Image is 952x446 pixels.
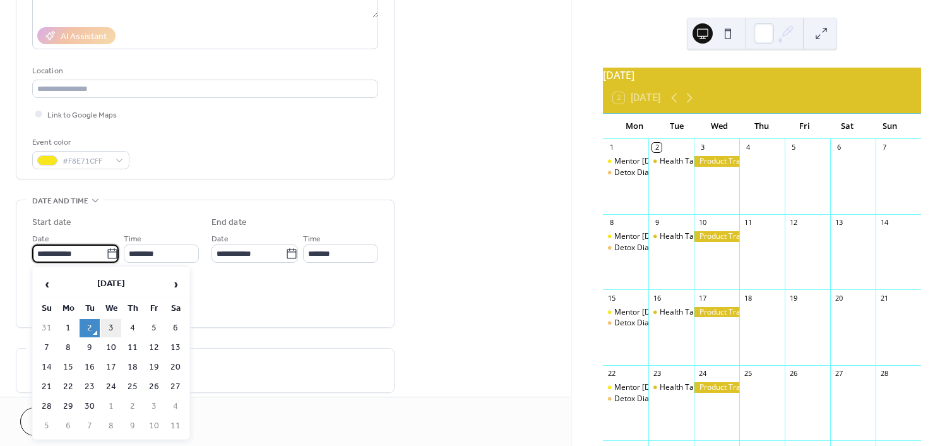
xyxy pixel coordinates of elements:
button: Cancel [20,407,98,436]
div: 28 [879,369,889,378]
td: 13 [165,339,186,357]
div: 10 [698,218,707,227]
div: Health Talk Tuesday with Dr. Ojina [648,156,694,167]
div: 26 [788,369,798,378]
div: Product Training - U.S Sales Team Facebook Live [694,307,739,318]
div: Mentor Monday Global - Zoom and Live on our Private Facebook Group [603,231,648,242]
div: 22 [607,369,616,378]
td: 1 [58,319,78,337]
div: 1 [607,143,616,152]
div: 11 [743,218,753,227]
div: 15 [607,293,616,303]
div: Detox Diaries With Dr. [PERSON_NAME] and [PERSON_NAME] [614,394,830,404]
div: Product Training - U.S Sales Team Facebook Live [694,231,739,242]
div: Location [32,64,376,78]
td: 4 [165,397,186,416]
div: 3 [698,143,707,152]
td: 18 [122,358,143,377]
div: Health Talk [DATE] with Dr. Ojina [660,307,775,318]
th: Su [37,299,57,318]
td: 8 [58,339,78,357]
div: Detox Diaries With Dr. [PERSON_NAME] and [PERSON_NAME] [614,167,830,178]
span: ‹ [37,272,56,297]
span: Date and time [32,195,88,208]
td: 25 [122,378,143,396]
th: [DATE] [58,271,164,298]
td: 5 [144,319,164,337]
td: 30 [80,397,100,416]
div: 23 [652,369,662,378]
td: 3 [101,319,121,337]
td: 21 [37,378,57,396]
div: [DATE] [603,68,921,83]
div: 5 [788,143,798,152]
div: Fri [783,114,826,139]
td: 9 [122,417,143,435]
div: Detox Diaries With Dr. [PERSON_NAME] and [PERSON_NAME] [614,243,830,253]
div: Detox Diaries With Dr. Roni and Dodie [603,167,648,178]
td: 24 [101,378,121,396]
div: Wed [698,114,741,139]
td: 26 [144,378,164,396]
td: 1 [101,397,121,416]
div: Event color [32,136,127,149]
div: Health Talk Tuesday with Dr. Ojina [648,307,694,318]
td: 23 [80,378,100,396]
th: We [101,299,121,318]
td: 7 [80,417,100,435]
div: Mentor [DATE] Global - Zoom and Live on our Private Facebook Group [614,231,859,242]
div: 6 [834,143,843,152]
div: Sun [869,114,911,139]
div: Product Training - U.S Sales Team Facebook Live [694,382,739,393]
div: 9 [652,218,662,227]
th: Mo [58,299,78,318]
div: Thu [741,114,783,139]
span: Time [124,232,141,246]
div: Health Talk [DATE] with Dr. Ojina [660,156,775,167]
td: 10 [144,417,164,435]
div: 27 [834,369,843,378]
td: 11 [165,417,186,435]
div: 18 [743,293,753,303]
td: 2 [80,319,100,337]
div: Detox Diaries With Dr. Roni and Dodie [603,243,648,253]
td: 19 [144,358,164,377]
div: Health Talk Tuesday with Dr. Ojina [648,231,694,242]
td: 6 [165,319,186,337]
td: 27 [165,378,186,396]
div: Sat [826,114,868,139]
th: Fr [144,299,164,318]
div: 13 [834,218,843,227]
span: Date [32,232,49,246]
td: 3 [144,397,164,416]
div: 17 [698,293,707,303]
td: 2 [122,397,143,416]
span: › [166,272,185,297]
div: 16 [652,293,662,303]
td: 29 [58,397,78,416]
div: Mentor [DATE] Global - Zoom and Live on our Private Facebook Group [614,156,859,167]
td: 20 [165,358,186,377]
td: 5 [37,417,57,435]
span: #F8E71CFF [62,155,109,168]
span: Link to Google Maps [47,109,117,122]
div: 2 [652,143,662,152]
td: 8 [101,417,121,435]
div: 25 [743,369,753,378]
div: Mentor Monday Global - Zoom and Live on our Private Facebook Group [603,307,648,318]
td: 17 [101,358,121,377]
div: 12 [788,218,798,227]
div: Health Talk Tuesday with Dr. Ojina [648,382,694,393]
div: Mentor [DATE] Global - Zoom and Live on our Private Facebook Group [614,382,859,393]
div: Mon [613,114,655,139]
td: 9 [80,339,100,357]
div: Tue [655,114,698,139]
div: Product Training - U.S Sales Team Facebook Live [694,156,739,167]
div: 24 [698,369,707,378]
td: 4 [122,319,143,337]
td: 15 [58,358,78,377]
div: Detox Diaries With Dr. [PERSON_NAME] and [PERSON_NAME] [614,318,830,328]
div: 7 [879,143,889,152]
div: End date [211,216,247,229]
div: Detox Diaries With Dr. Roni and Dodie [603,318,648,328]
